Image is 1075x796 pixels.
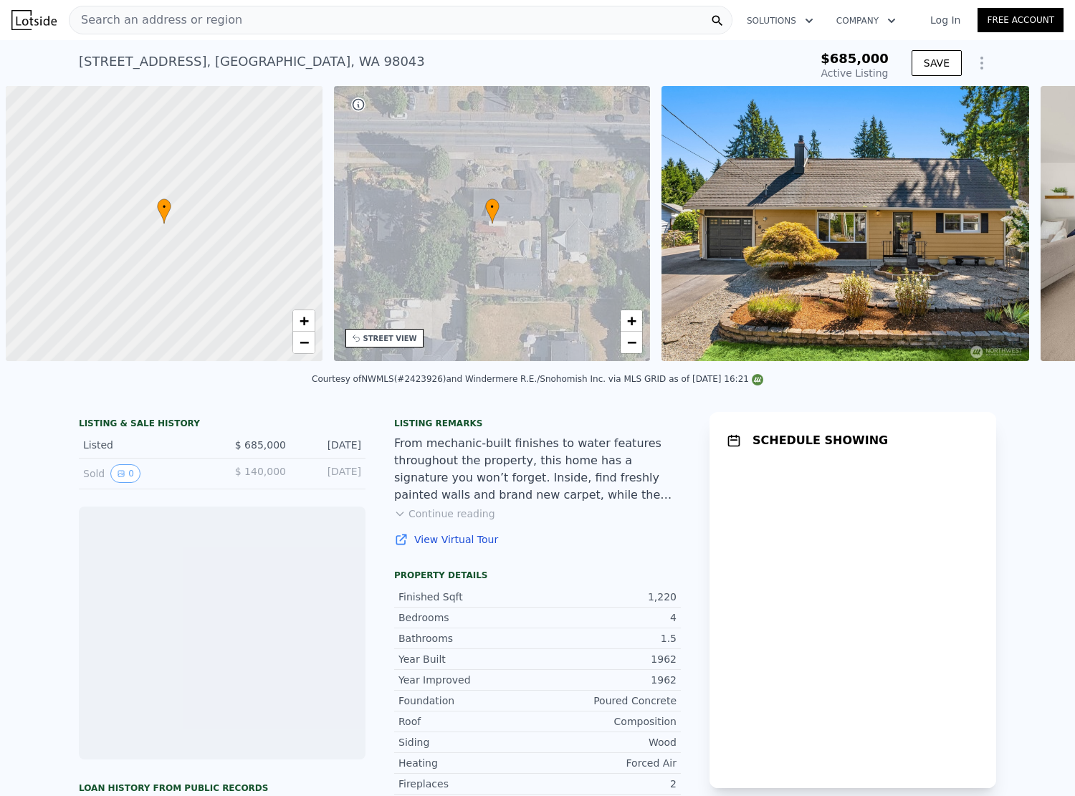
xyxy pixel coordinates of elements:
a: Zoom in [293,310,315,332]
span: − [299,333,308,351]
div: [DATE] [297,464,361,483]
div: STREET VIEW [363,333,417,344]
div: Listed [83,438,211,452]
div: • [485,198,500,224]
button: View historical data [110,464,140,483]
a: Zoom in [621,310,642,332]
a: Free Account [978,8,1064,32]
div: 1,220 [537,590,677,604]
span: $ 140,000 [235,466,286,477]
div: From mechanic-built finishes to water features throughout the property, this home has a signature... [394,435,681,504]
div: Bedrooms [398,610,537,625]
div: Fireplaces [398,777,537,791]
div: Year Built [398,652,537,666]
div: Foundation [398,694,537,708]
div: Year Improved [398,673,537,687]
a: Log In [913,13,978,27]
span: Search an address or region [70,11,242,29]
button: Company [825,8,907,34]
div: 1962 [537,673,677,687]
div: 1.5 [537,631,677,646]
button: Show Options [967,49,996,77]
div: LISTING & SALE HISTORY [79,418,365,432]
span: • [485,201,500,214]
div: Bathrooms [398,631,537,646]
img: NWMLS Logo [752,374,763,385]
span: + [299,312,308,330]
span: − [627,333,636,351]
div: Sold [83,464,211,483]
div: Forced Air [537,756,677,770]
div: [DATE] [297,438,361,452]
div: Wood [537,735,677,749]
div: Composition [537,714,677,729]
a: Zoom out [621,332,642,353]
div: [STREET_ADDRESS] , [GEOGRAPHIC_DATA] , WA 98043 [79,52,425,72]
div: 1962 [537,652,677,666]
div: Courtesy of NWMLS (#2423926) and Windermere R.E./Snohomish Inc. via MLS GRID as of [DATE] 16:21 [312,374,763,384]
span: • [157,201,171,214]
div: Property details [394,570,681,581]
h1: SCHEDULE SHOWING [752,432,888,449]
span: $685,000 [821,51,889,66]
div: • [157,198,171,224]
div: Siding [398,735,537,749]
div: Listing remarks [394,418,681,429]
img: Lotside [11,10,57,30]
span: $ 685,000 [235,439,286,451]
a: View Virtual Tour [394,532,681,547]
div: Finished Sqft [398,590,537,604]
button: SAVE [912,50,962,76]
img: Sale: 167541007 Parcel: 103760380 [661,86,1029,361]
div: Roof [398,714,537,729]
div: Heating [398,756,537,770]
div: Loan history from public records [79,782,365,794]
button: Solutions [735,8,825,34]
a: Zoom out [293,332,315,353]
button: Continue reading [394,507,495,521]
span: Active Listing [821,67,889,79]
div: 2 [537,777,677,791]
div: Poured Concrete [537,694,677,708]
span: + [627,312,636,330]
div: 4 [537,610,677,625]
